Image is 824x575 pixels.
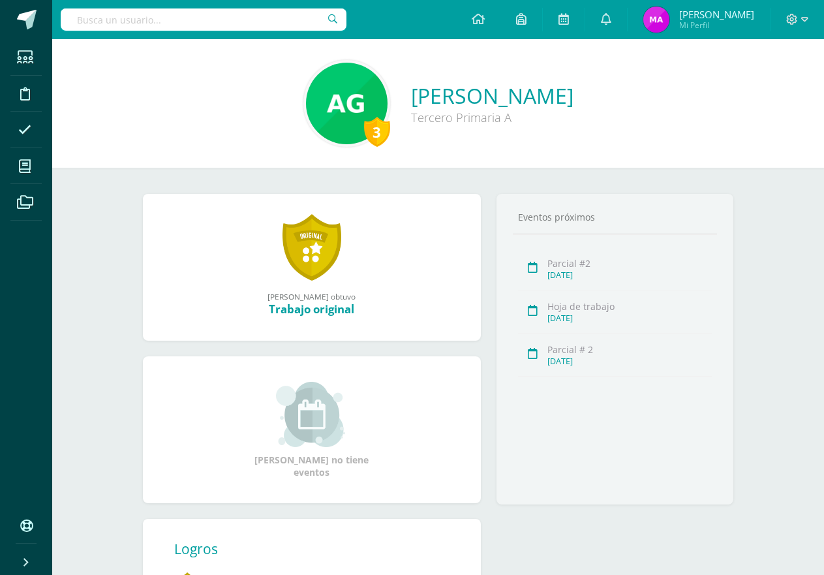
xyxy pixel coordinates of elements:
span: [PERSON_NAME] [679,8,754,21]
div: Parcial # 2 [547,343,712,356]
div: Hoja de trabajo [547,300,712,313]
div: 3 [364,117,390,147]
input: Busca un usuario... [61,8,346,31]
img: 802eade2c264bef8360fbd20c65ee905.png [306,63,388,144]
div: [DATE] [547,356,712,367]
div: Eventos próximos [513,211,717,223]
div: Tercero Primaria A [411,110,573,125]
div: [DATE] [547,313,712,324]
div: [PERSON_NAME] no tiene eventos [247,382,377,478]
div: Trabajo original [156,302,468,317]
div: Logros [174,540,450,558]
span: Mi Perfil [679,20,754,31]
div: Parcial #2 [547,257,712,270]
a: [PERSON_NAME] [411,82,573,110]
img: 0b5bb679c4e009f27ddc545201dd55b4.png [643,7,669,33]
img: event_small.png [276,382,347,447]
div: [DATE] [547,270,712,281]
div: [PERSON_NAME] obtuvo [156,291,468,302]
